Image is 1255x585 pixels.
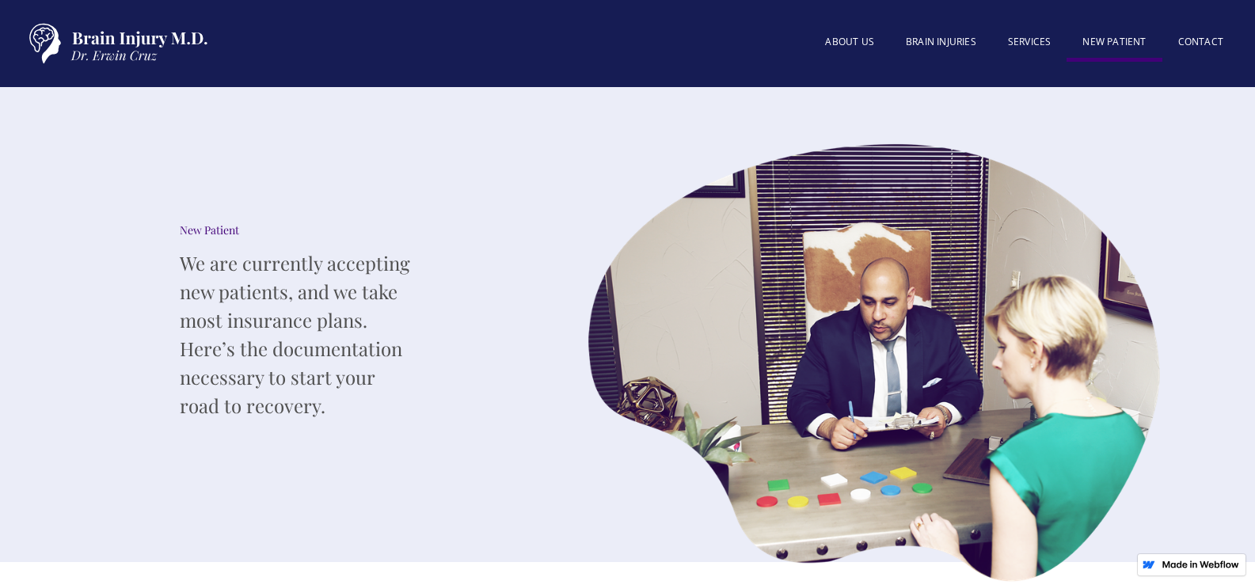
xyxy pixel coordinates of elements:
p: We are currently accepting new patients, and we take most insurance plans. Here’s the documentati... [180,249,417,420]
a: New patient [1067,26,1162,62]
a: Contact [1162,26,1239,58]
img: Made in Webflow [1162,560,1239,568]
div: New Patient [180,222,417,238]
a: BRAIN INJURIES [890,26,992,58]
a: About US [809,26,890,58]
a: home [16,16,214,71]
a: SERVICES [992,26,1067,58]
